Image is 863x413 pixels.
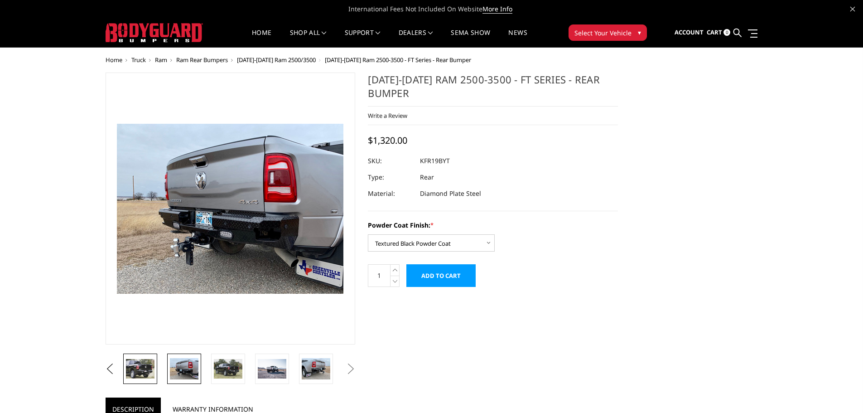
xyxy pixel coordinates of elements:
dt: Material: [368,185,413,202]
dd: Rear [420,169,434,185]
a: SEMA Show [451,29,490,47]
a: Ram Rear Bumpers [176,56,228,64]
span: Account [675,28,704,36]
button: Previous [103,362,117,376]
span: [DATE]-[DATE] Ram 2500-3500 - FT Series - Rear Bumper [325,56,471,64]
span: Cart [707,28,722,36]
dd: Diamond Plate Steel [420,185,481,202]
a: [DATE]-[DATE] Ram 2500/3500 [237,56,316,64]
a: Home [252,29,271,47]
span: Select Your Vehicle [574,28,632,38]
span: $1,320.00 [368,134,407,146]
span: 0 [723,29,730,36]
a: Home [106,56,122,64]
img: 2019-2025 Ram 2500-3500 - FT Series - Rear Bumper [302,358,330,379]
img: 2019-2025 Ram 2500-3500 - FT Series - Rear Bumper [126,359,154,378]
a: Ram [155,56,167,64]
img: 2019-2025 Ram 2500-3500 - FT Series - Rear Bumper [258,359,286,378]
a: Account [675,20,704,45]
h1: [DATE]-[DATE] Ram 2500-3500 - FT Series - Rear Bumper [368,73,618,107]
a: Support [345,29,381,47]
dd: KFR19BYT [420,153,450,169]
input: Add to Cart [406,264,476,287]
a: More Info [482,5,512,14]
label: Powder Coat Finish: [368,220,618,230]
a: shop all [290,29,327,47]
a: Dealers [399,29,433,47]
img: 2019-2025 Ram 2500-3500 - FT Series - Rear Bumper [214,359,242,378]
img: 2019-2025 Ram 2500-3500 - FT Series - Rear Bumper [170,358,198,379]
button: Select Your Vehicle [569,24,647,41]
a: Truck [131,56,146,64]
a: Write a Review [368,112,407,120]
a: News [508,29,527,47]
dt: Type: [368,169,413,185]
a: Cart 0 [707,20,730,45]
a: 2019-2025 Ram 2500-3500 - FT Series - Rear Bumper [106,73,356,345]
dt: SKU: [368,153,413,169]
img: BODYGUARD BUMPERS [106,23,203,42]
span: ▾ [638,28,641,37]
button: Next [344,362,357,376]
